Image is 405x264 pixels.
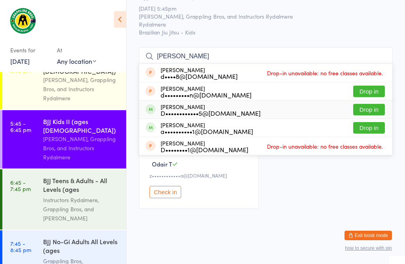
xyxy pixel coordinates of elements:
[161,85,252,98] div: [PERSON_NAME]
[2,110,126,168] a: 5:45 -6:45 pmBJJ Kids II (ages [DEMOGRAPHIC_DATA])[PERSON_NAME], Grappling Bros, and Instructors ...
[139,12,380,20] span: [PERSON_NAME], Grappling Bros, and Instructors Rydalmere
[43,195,119,223] div: Instructors Rydalmere, Grappling Bros, and [PERSON_NAME]
[43,176,119,195] div: BJJ Teens & Adults - All Levels (ages [DEMOGRAPHIC_DATA]+)
[353,122,385,134] button: Drop in
[139,4,380,12] span: [DATE] 5:45pm
[57,57,96,65] div: Any location
[43,237,119,256] div: BJJ No-Gi Adults All Levels (ages [DEMOGRAPHIC_DATA]+)
[345,245,392,251] button: how to secure with pin
[150,186,181,198] button: Check in
[10,61,31,74] time: 4:45 - 5:45 pm
[10,57,30,65] a: [DATE]
[2,169,126,230] a: 6:45 -7:45 pmBJJ Teens & Adults - All Levels (ages [DEMOGRAPHIC_DATA]+)Instructors Rydalmere, Gra...
[57,44,96,57] div: At
[161,103,261,116] div: [PERSON_NAME]
[161,92,252,98] div: d•••••••••n@[DOMAIN_NAME]
[353,104,385,115] button: Drop in
[43,117,119,134] div: BJJ Kids II (ages [DEMOGRAPHIC_DATA])
[353,86,385,97] button: Drop in
[139,28,393,36] span: Brazilian Jiu Jitsu - Kids
[8,6,38,36] img: Grappling Bros Rydalmere
[161,110,261,116] div: D••••••••••••5@[DOMAIN_NAME]
[139,20,380,28] span: Rydalmere
[161,122,253,134] div: [PERSON_NAME]
[10,179,31,192] time: 6:45 - 7:45 pm
[139,47,393,65] input: Search
[344,231,392,240] button: Exit kiosk mode
[10,240,31,253] time: 7:45 - 8:45 pm
[10,120,31,133] time: 5:45 - 6:45 pm
[150,172,250,179] div: z••••••••••••a@[DOMAIN_NAME]
[161,67,238,79] div: [PERSON_NAME]
[161,73,238,79] div: d••••8@[DOMAIN_NAME]
[161,146,248,153] div: D••••••••1@[DOMAIN_NAME]
[161,128,253,134] div: a••••••••••1@[DOMAIN_NAME]
[265,67,385,79] span: Drop-in unavailable: no free classes available.
[43,75,119,103] div: [PERSON_NAME], Grappling Bros, and Instructors Rydalmere
[10,44,49,57] div: Events for
[161,140,248,153] div: [PERSON_NAME]
[43,134,119,162] div: [PERSON_NAME], Grappling Bros, and Instructors Rydalmere
[2,51,126,109] a: 4:45 -5:45 pmBJJ Kids I (ages [DEMOGRAPHIC_DATA])[PERSON_NAME], Grappling Bros, and Instructors R...
[265,140,385,152] span: Drop-in unavailable: no free classes available.
[152,160,172,168] span: Odair T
